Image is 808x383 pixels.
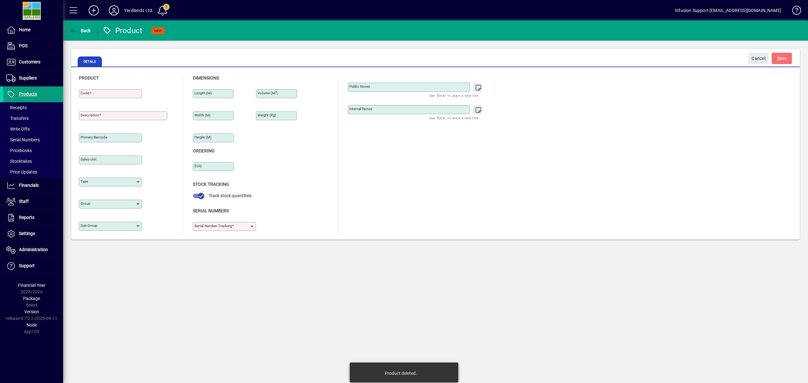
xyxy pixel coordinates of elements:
[19,27,31,32] span: Home
[19,75,37,80] span: Suppliers
[6,127,30,132] span: Write Offs
[3,145,63,156] a: Pricebooks
[79,75,99,80] span: Product
[19,59,40,64] span: Customers
[6,137,40,142] span: Serial Numbers
[429,92,478,99] mat-hint: Use 'Enter' to start a new line
[104,5,124,16] button: Profile
[6,116,29,121] span: Transfers
[80,113,99,117] mat-label: Description
[24,309,39,314] span: Version
[193,75,219,80] span: Dimensions
[3,102,63,113] a: Receipts
[275,91,277,94] sup: 3
[3,242,63,258] a: Administration
[6,148,32,153] span: Pricebooks
[78,56,102,67] span: Details
[194,113,211,117] mat-label: Width (m)
[429,114,478,121] mat-hint: Use 'Enter' to start a new line
[6,169,37,174] span: Price Updates
[19,43,27,48] span: POS
[3,38,63,54] a: POS
[787,1,800,22] a: Knowledge Base
[258,91,278,95] mat-label: Volume (m )
[3,226,63,242] a: Settings
[3,210,63,226] a: Reports
[70,28,91,33] span: Back
[27,322,37,327] span: Node
[124,5,152,15] div: Yardlands Ltd
[80,201,90,206] mat-label: Group
[3,70,63,86] a: Suppliers
[19,91,37,97] span: Products
[80,135,107,139] mat-label: Primary barcode
[80,91,89,95] mat-label: Code
[19,183,39,188] span: Financials
[6,159,32,164] span: Stocktakes
[6,105,27,110] span: Receipts
[80,179,88,184] mat-label: Type
[194,91,212,95] mat-label: Length (m)
[3,167,63,177] a: Price Updates
[68,25,92,36] button: Back
[3,124,63,134] a: Write Offs
[19,263,35,268] span: Support
[748,53,769,64] button: Cancel
[80,223,97,228] mat-label: Sub group
[3,178,63,193] a: Financials
[154,29,162,33] span: NEW
[258,113,276,117] mat-label: Weight (Kg)
[80,157,97,162] mat-label: Sales unit
[3,134,63,145] a: Serial Numbers
[3,258,63,274] a: Support
[3,54,63,70] a: Customers
[18,283,45,288] span: Financial Year
[193,148,215,153] span: Ordering
[777,56,780,61] span: S
[84,5,104,16] button: Add
[349,107,372,111] mat-label: Internal Notes
[23,296,40,301] span: Package
[3,22,63,38] a: Home
[3,194,63,209] a: Staff
[103,26,143,36] div: Product
[3,156,63,167] a: Stocktakes
[194,135,211,139] mat-label: Height (m)
[19,231,35,236] span: Settings
[63,25,98,36] app-page-header-button: Back
[19,215,34,220] span: Reports
[772,53,792,64] button: Save
[19,199,29,204] span: Staff
[194,224,232,228] mat-label: Serial Number tracking
[385,370,417,376] div: Product deleted.
[193,182,229,187] span: Stock Tracking
[3,113,63,124] a: Transfers
[209,193,252,198] span: Track stock quantities
[349,84,370,89] mat-label: Public Notes
[193,208,229,213] span: Serial Numbers
[194,164,202,168] mat-label: EOQ
[752,53,765,64] span: Cancel
[777,53,787,64] span: ave
[675,5,781,15] div: Infusion Support [EMAIL_ADDRESS][DOMAIN_NAME]
[19,247,48,252] span: Administration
